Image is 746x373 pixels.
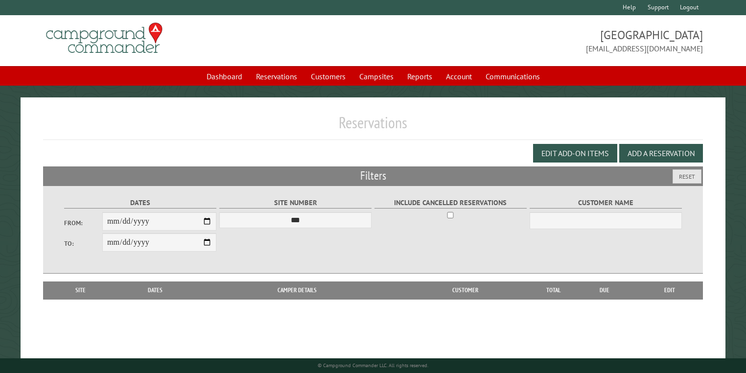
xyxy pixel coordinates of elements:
[396,281,534,299] th: Customer
[113,281,198,299] th: Dates
[533,144,617,163] button: Edit Add-on Items
[534,281,573,299] th: Total
[219,197,372,209] label: Site Number
[201,67,248,86] a: Dashboard
[619,144,703,163] button: Add a Reservation
[401,67,438,86] a: Reports
[64,218,102,228] label: From:
[530,197,682,209] label: Customer Name
[198,281,397,299] th: Camper Details
[374,197,527,209] label: Include Cancelled Reservations
[353,67,399,86] a: Campsites
[480,67,546,86] a: Communications
[673,169,701,184] button: Reset
[305,67,351,86] a: Customers
[318,362,428,369] small: © Campground Commander LLC. All rights reserved.
[43,166,703,185] h2: Filters
[250,67,303,86] a: Reservations
[43,19,165,57] img: Campground Commander
[373,27,703,54] span: [GEOGRAPHIC_DATA] [EMAIL_ADDRESS][DOMAIN_NAME]
[64,197,216,209] label: Dates
[48,281,113,299] th: Site
[43,113,703,140] h1: Reservations
[573,281,636,299] th: Due
[64,239,102,248] label: To:
[440,67,478,86] a: Account
[636,281,703,299] th: Edit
